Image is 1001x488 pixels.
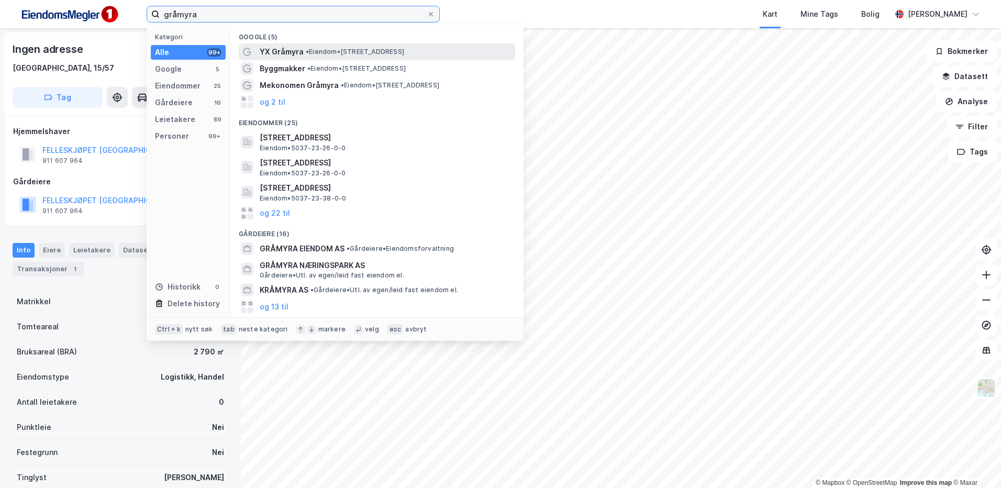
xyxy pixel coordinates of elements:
[260,169,346,178] span: Eiendom • 5037-23-26-0-0
[155,130,189,142] div: Personer
[260,194,346,203] span: Eiendom • 5037-23-38-0-0
[260,144,346,152] span: Eiendom • 5037-23-26-0-0
[341,81,344,89] span: •
[936,91,997,112] button: Analyse
[260,131,511,144] span: [STREET_ADDRESS]
[230,110,524,129] div: Eiendommer (25)
[307,64,406,73] span: Eiendom • [STREET_ADDRESS]
[260,284,308,296] span: KRÅMYRA AS
[260,182,511,194] span: [STREET_ADDRESS]
[155,96,193,109] div: Gårdeiere
[405,325,427,334] div: avbryt
[239,325,288,334] div: neste kategori
[17,346,77,358] div: Bruksareal (BRA)
[17,3,121,26] img: F4PB6Px+NJ5v8B7XTbfpPpyloAAAAASUVORK5CYII=
[221,324,237,335] div: tab
[212,446,224,459] div: Nei
[213,98,221,107] div: 16
[947,116,997,137] button: Filter
[168,297,220,310] div: Delete history
[260,301,288,313] button: og 13 til
[17,371,69,383] div: Eiendomstype
[13,62,114,74] div: [GEOGRAPHIC_DATA], 15/57
[318,325,346,334] div: markere
[260,157,511,169] span: [STREET_ADDRESS]
[926,41,997,62] button: Bokmerker
[387,324,404,335] div: esc
[207,132,221,140] div: 99+
[119,243,158,258] div: Datasett
[949,438,1001,488] iframe: Chat Widget
[155,80,201,92] div: Eiendommer
[306,48,309,56] span: •
[260,259,511,272] span: GRÅMYRA NÆRINGSPARK AS
[13,87,103,108] button: Tag
[230,221,524,240] div: Gårdeiere (16)
[213,283,221,291] div: 0
[260,242,344,255] span: GRÅMYRA EIENDOM AS
[194,346,224,358] div: 2 790 ㎡
[365,325,379,334] div: velg
[260,46,304,58] span: YX Gråmyra
[260,207,290,219] button: og 22 til
[341,81,439,90] span: Eiendom • [STREET_ADDRESS]
[17,471,47,484] div: Tinglyst
[347,245,454,253] span: Gårdeiere • Eiendomsforvaltning
[213,115,221,124] div: 89
[310,286,314,294] span: •
[260,79,339,92] span: Mekonomen Gråmyra
[39,243,65,258] div: Eiere
[42,207,83,215] div: 911 607 964
[164,471,224,484] div: [PERSON_NAME]
[70,264,80,274] div: 1
[908,8,967,20] div: [PERSON_NAME]
[949,438,1001,488] div: Kontrollprogram for chat
[230,315,524,334] div: Leietakere (89)
[13,262,84,276] div: Transaksjoner
[847,479,897,486] a: OpenStreetMap
[800,8,838,20] div: Mine Tags
[155,324,183,335] div: Ctrl + k
[13,41,85,58] div: Ingen adresse
[900,479,952,486] a: Improve this map
[260,271,404,280] span: Gårdeiere • Utl. av egen/leid fast eiendom el.
[213,82,221,90] div: 25
[69,243,115,258] div: Leietakere
[17,421,51,434] div: Punktleie
[17,446,58,459] div: Festegrunn
[307,64,310,72] span: •
[155,46,169,59] div: Alle
[976,378,996,398] img: Z
[861,8,880,20] div: Bolig
[763,8,777,20] div: Kart
[816,479,844,486] a: Mapbox
[13,243,35,258] div: Info
[347,245,350,252] span: •
[306,48,404,56] span: Eiendom • [STREET_ADDRESS]
[160,6,427,22] input: Søk på adresse, matrikkel, gårdeiere, leietakere eller personer
[260,96,285,108] button: og 2 til
[948,141,997,162] button: Tags
[155,113,195,126] div: Leietakere
[161,371,224,383] div: Logistikk, Handel
[310,286,458,294] span: Gårdeiere • Utl. av egen/leid fast eiendom el.
[17,396,77,408] div: Antall leietakere
[207,48,221,57] div: 99+
[155,63,182,75] div: Google
[155,33,226,41] div: Kategori
[933,66,997,87] button: Datasett
[219,396,224,408] div: 0
[185,325,213,334] div: nytt søk
[17,295,51,308] div: Matrikkel
[213,65,221,73] div: 5
[230,25,524,43] div: Google (5)
[17,320,59,333] div: Tomteareal
[212,421,224,434] div: Nei
[42,157,83,165] div: 911 607 964
[13,125,228,138] div: Hjemmelshaver
[260,62,305,75] span: Byggmakker
[155,281,201,293] div: Historikk
[13,175,228,188] div: Gårdeiere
